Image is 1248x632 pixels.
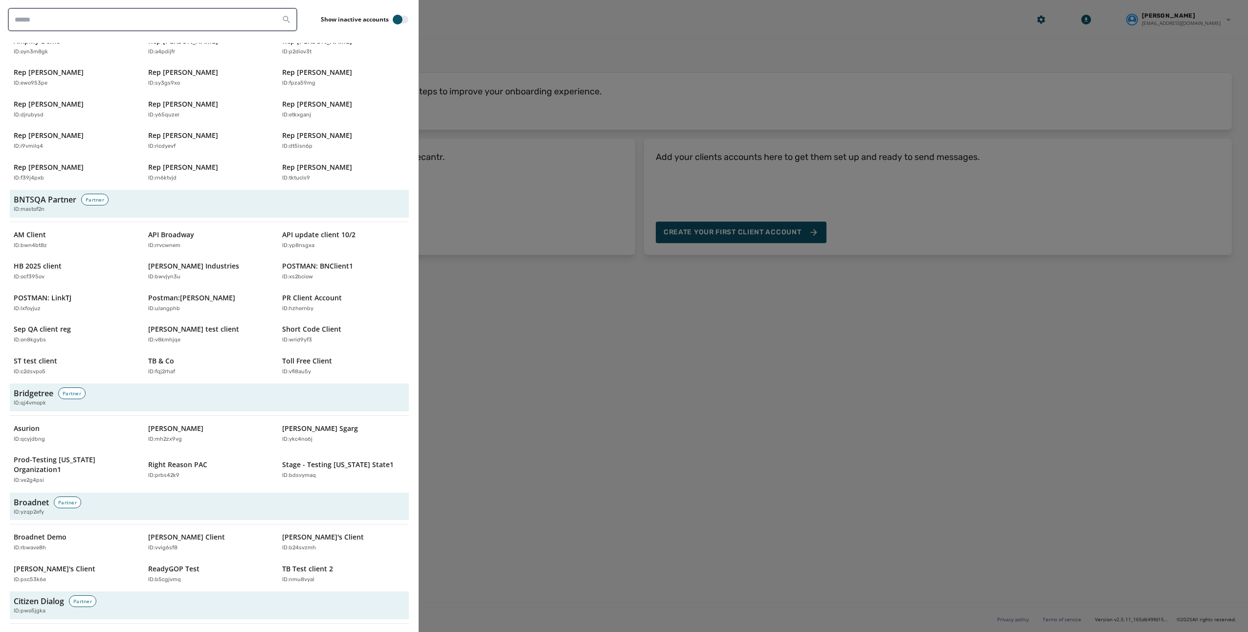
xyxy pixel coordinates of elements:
p: Sep QA client reg [14,324,71,334]
p: Rep [PERSON_NAME] [282,68,352,77]
button: Postman:[PERSON_NAME]ID:ulangphb [144,289,275,317]
p: [PERSON_NAME] [148,424,203,433]
button: API update client 10/2ID:yp8nsgxa [278,226,409,254]
p: TB Test client 2 [282,564,333,574]
p: Rep [PERSON_NAME] [282,162,352,172]
p: ID: ewo953pe [14,79,47,88]
button: Short Code ClientID:wrid9yf3 [278,320,409,348]
h3: BNTSQA Partner [14,194,76,205]
div: Partner [58,387,86,399]
h3: Broadnet [14,497,49,508]
label: Show inactive accounts [321,16,389,23]
p: ID: ocf395ov [14,273,45,281]
p: ReadyGOP Test [148,564,200,574]
button: Rep [PERSON_NAME]ID:dt5isn6p [278,127,409,155]
p: Toll Free Client [282,356,332,366]
p: Rep [PERSON_NAME] [148,131,218,140]
p: HB 2025 client [14,261,62,271]
p: Prod-Testing [US_STATE] Organization1 [14,455,127,474]
p: ID: wrid9yf3 [282,336,312,344]
button: BroadnetPartnerID:yzqp2efy [10,493,409,520]
button: API BroadwayID:rrvcwnem [144,226,275,254]
p: ST test client [14,356,57,366]
button: AsurionID:qcyjdbng [10,420,140,448]
p: ID: rn6ktvjd [148,174,177,182]
p: [PERSON_NAME] test client [148,324,239,334]
p: ID: tktucls9 [282,174,310,182]
p: ID: f39j4pxb [14,174,44,182]
button: HB 2025 clientID:ocf395ov [10,257,140,285]
p: Rep [PERSON_NAME] [14,99,84,109]
button: Rep [PERSON_NAME]ID:a4pdijfr [144,32,275,60]
button: Rep [PERSON_NAME]ID:rn6ktvjd [144,158,275,186]
p: API update client 10/2 [282,230,356,240]
p: ID: vvig6sf8 [148,544,178,552]
button: [PERSON_NAME]ID:mh2zx9vg [144,420,275,448]
button: Sep QA client regID:on8kgybs [10,320,140,348]
button: Rep [PERSON_NAME]ID:fpza59mg [278,64,409,91]
p: ID: oyn3m8gk [14,48,48,56]
p: ID: xs2bciow [282,273,313,281]
p: ID: i9vmilq4 [14,142,43,151]
p: ID: ve2g4psi [14,476,44,485]
p: ID: hzhernby [282,305,313,313]
button: POSTMAN: LinkTJID:lxfoyjuz [10,289,140,317]
p: ID: psc53k6e [14,576,46,584]
p: POSTMAN: LinkTJ [14,293,71,303]
p: Rep [PERSON_NAME] [282,131,352,140]
p: ID: y65quzer [148,111,179,119]
p: ID: vfi8au5y [282,368,311,376]
button: Prod-Testing [US_STATE] Organization1ID:ve2g4psi [10,451,140,489]
p: PR Client Account [282,293,342,303]
p: TB & Co [148,356,174,366]
p: ID: ykc4no6j [282,435,312,444]
p: Rep [PERSON_NAME] [14,131,84,140]
button: Rep [PERSON_NAME]ID:y65quzer [144,95,275,123]
button: Rep [PERSON_NAME]ID:f39j4pxb [10,158,140,186]
p: ID: mh2zx9vg [148,435,182,444]
span: ID: yzqp2efy [14,508,44,517]
p: Rep [PERSON_NAME] [282,99,352,109]
p: ID: dt5isn6p [282,142,312,151]
button: BNTSQA PartnerPartnerID:mastof2n [10,190,409,218]
p: ID: bwn4bt8z [14,242,47,250]
button: Rep [PERSON_NAME]ID:etkxganj [278,95,409,123]
p: ID: qcyjdbng [14,435,45,444]
button: POSTMAN: BNClient1ID:xs2bciow [278,257,409,285]
h3: Citizen Dialog [14,595,64,607]
button: Rep [PERSON_NAME]ID:ricdyevf [144,127,275,155]
button: TB Test client 2ID:nmu8vyal [278,560,409,588]
p: Postman:[PERSON_NAME] [148,293,235,303]
p: POSTMAN: BNClient1 [282,261,353,271]
button: Rep [PERSON_NAME]ID:sy3gs9xo [144,64,275,91]
p: ID: prbs42k9 [148,472,179,480]
p: ID: v8kmhjqe [148,336,180,344]
button: Broadnet DemoID:rbwave8h [10,528,140,556]
p: Rep [PERSON_NAME] [14,68,84,77]
button: [PERSON_NAME]'s ClientID:psc53k6e [10,560,140,588]
button: AM ClientID:bwn4bt8z [10,226,140,254]
p: Broadnet Demo [14,532,67,542]
p: ID: c2dsvpo5 [14,368,45,376]
p: API Broadway [148,230,194,240]
button: [PERSON_NAME] SgargID:ykc4no6j [278,420,409,448]
span: ID: mastof2n [14,205,45,214]
button: [PERSON_NAME] IndustriesID:bwvjyn3u [144,257,275,285]
p: ID: bdsvymaq [282,472,316,480]
p: ID: p2diov3t [282,48,312,56]
p: ID: on8kgybs [14,336,46,344]
p: ID: sy3gs9xo [148,79,180,88]
p: Rep [PERSON_NAME] [148,99,218,109]
button: Rep [PERSON_NAME]ID:ewo953pe [10,64,140,91]
p: ID: fpza59mg [282,79,315,88]
p: ID: ricdyevf [148,142,176,151]
button: BridgetreePartnerID:qj4vmopk [10,384,409,411]
p: [PERSON_NAME] Sgarg [282,424,358,433]
p: Rep [PERSON_NAME] [14,162,84,172]
p: ID: djrubysd [14,111,44,119]
h3: Bridgetree [14,387,53,399]
button: Rep [PERSON_NAME]ID:p2diov3t [278,32,409,60]
div: Partner [81,194,109,205]
button: Rep [PERSON_NAME]ID:tktucls9 [278,158,409,186]
button: Rep [PERSON_NAME]ID:i9vmilq4 [10,127,140,155]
